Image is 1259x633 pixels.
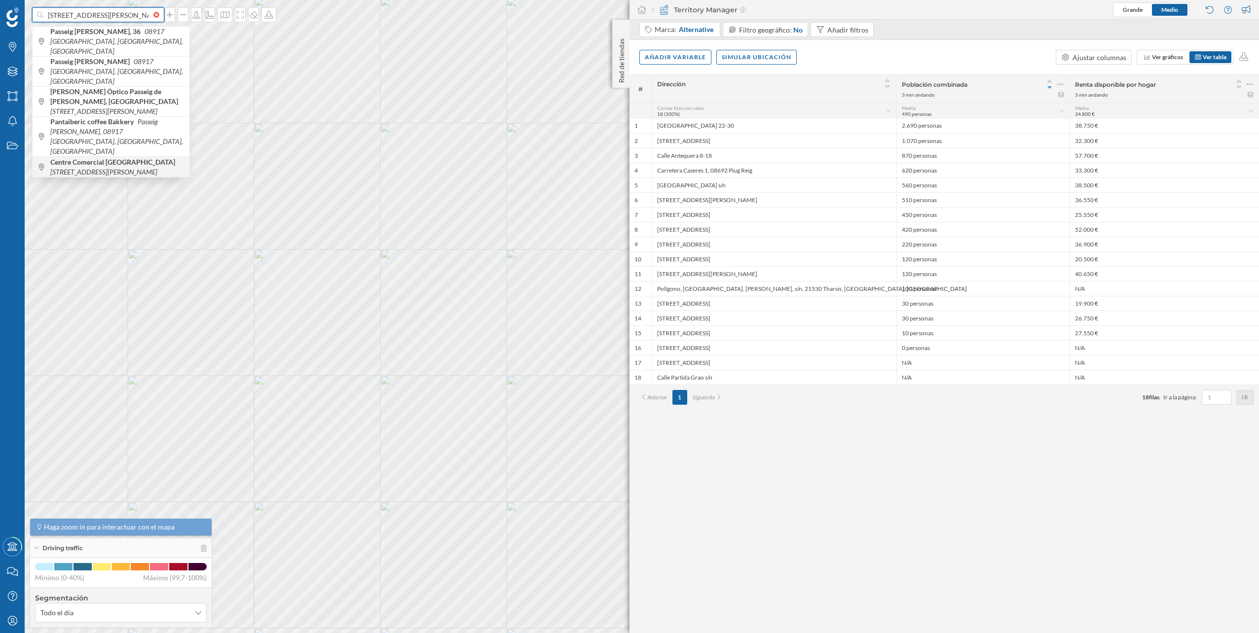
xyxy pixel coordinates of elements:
div: 4 [634,167,638,175]
div: [STREET_ADDRESS] [652,355,896,370]
div: 19.900 € [1070,296,1259,311]
div: 12 [634,285,641,293]
span: Driving traffic [42,544,83,553]
div: 1.070 personas [896,133,1070,148]
div: 18 [634,374,641,382]
div: 6 [634,196,638,204]
div: N/A [1070,340,1259,355]
span: Población combinada [902,81,967,88]
span: Contar filas con valor [657,105,704,111]
div: 25.550 € [1070,207,1259,222]
div: 36.900 € [1070,237,1259,251]
span: Ver tabla [1203,53,1226,61]
div: 38.500 € [1070,177,1259,192]
div: Añadir filtros [827,25,868,35]
div: [STREET_ADDRESS] [652,222,896,237]
div: 17 [634,359,641,367]
b: Centre Comercial [GEOGRAPHIC_DATA] [50,158,178,166]
div: 870 personas [896,148,1070,163]
span: Medio [1161,6,1178,13]
div: 220 personas [896,237,1070,251]
div: [GEOGRAPHIC_DATA] s/n [652,177,896,192]
div: 20.500 € [1070,251,1259,266]
div: 2 [634,137,638,145]
div: N/A [896,370,1070,385]
div: N/A [1070,355,1259,370]
div: 620 personas [896,163,1070,177]
div: 8 [634,226,638,234]
div: 120 personas [896,251,1070,266]
div: [STREET_ADDRESS] [652,325,896,340]
div: 16 [634,344,641,352]
div: [STREET_ADDRESS] [652,251,896,266]
div: 510 personas [896,192,1070,207]
span: filas [1149,393,1159,401]
div: [STREET_ADDRESS][PERSON_NAME] [652,192,896,207]
b: Passeig [PERSON_NAME] [50,57,132,66]
h4: Segmentación [35,593,207,603]
div: 15 [634,329,641,337]
div: 3 [634,152,638,160]
div: 560 personas [896,177,1070,192]
span: Todo el día [40,608,74,618]
div: [STREET_ADDRESS] [652,207,896,222]
div: 38.750 € [1070,118,1259,133]
div: 3 min andando [902,91,935,98]
div: [GEOGRAPHIC_DATA] 22-30 [652,118,896,133]
span: Dirección [657,80,686,88]
span: . [1159,393,1161,401]
p: Red de tiendas [617,35,627,83]
span: # [634,85,647,94]
i: [STREET_ADDRESS][PERSON_NAME] [50,168,157,176]
div: 30 personas [896,296,1070,311]
div: 27.550 € [1070,325,1259,340]
div: [STREET_ADDRESS] [652,340,896,355]
div: 32.300 € [1070,133,1259,148]
span: Filtro geográfico: [739,26,792,34]
span: Renta disponible por hogar [1075,81,1156,88]
div: 33.300 € [1070,163,1259,177]
div: 57.700 € [1070,148,1259,163]
div: 7 [634,211,638,219]
b: Pantaiberic coffee Bakkery [50,117,136,126]
div: 0 personas [896,340,1070,355]
span: Soporte [20,7,55,16]
div: [STREET_ADDRESS] [652,237,896,251]
div: 10 personas [896,325,1070,340]
div: No [793,25,803,35]
span: Ver gráficos [1152,53,1183,61]
img: territory-manager.svg [659,5,669,15]
b: [PERSON_NAME] Óptico Passeig de [PERSON_NAME], [GEOGRAPHIC_DATA] [50,87,181,105]
span: Media [1075,105,1089,111]
div: N/A [1070,281,1259,296]
div: 11 [634,270,641,278]
i: [STREET_ADDRESS][PERSON_NAME] [50,107,157,115]
div: 26.750 € [1070,311,1259,325]
div: 52.000 € [1070,222,1259,237]
span: Media [902,105,916,111]
span: 490 personas [902,111,931,117]
div: N/A [896,355,1070,370]
div: 1 [634,122,638,130]
span: 34.800 € [1075,111,1095,117]
i: 08917 [GEOGRAPHIC_DATA], [GEOGRAPHIC_DATA], [GEOGRAPHIC_DATA] [50,57,183,85]
div: 2.690 personas [896,118,1070,133]
i: 08917 [GEOGRAPHIC_DATA], [GEOGRAPHIC_DATA], [GEOGRAPHIC_DATA] [50,27,183,55]
span: Haga zoom in para interactuar con el mapa [44,522,175,532]
div: 10 [634,255,641,263]
div: 3 min andando [1075,91,1108,98]
div: Calle Partida Grao s/n [652,370,896,385]
div: N/A [1070,370,1259,385]
b: Passeig [PERSON_NAME], 36 [50,27,143,35]
div: Carretera Caseres 1, 08692 Piug Reig [652,163,896,177]
span: 18 (100%) [657,111,680,117]
span: 18 [1142,393,1149,401]
div: [STREET_ADDRESS][PERSON_NAME] [652,266,896,281]
span: Grande [1123,6,1143,13]
div: 36.550 € [1070,192,1259,207]
div: 5 [634,181,638,189]
div: Marca: [655,25,714,35]
span: Máximo (99,7-100%) [143,573,207,583]
div: 9 [634,241,638,248]
span: Mínimo (0-40%) [35,573,84,583]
